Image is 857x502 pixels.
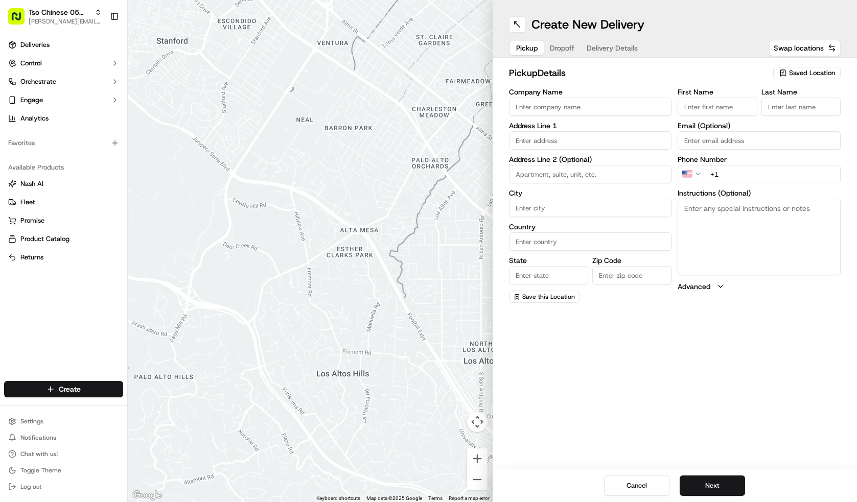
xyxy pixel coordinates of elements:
span: Returns [20,253,43,262]
input: Enter city [509,199,672,217]
button: Save this Location [509,291,580,303]
label: Last Name [761,88,841,95]
a: Analytics [4,110,123,127]
label: Company Name [509,88,672,95]
span: Chat with us! [20,450,58,458]
input: Enter zip code [592,266,671,284]
label: State [509,257,588,264]
button: Map camera controls [467,412,488,432]
span: Orchestrate [20,77,56,86]
input: Enter company name [509,98,672,116]
a: Terms (opens in new tab) [428,495,443,501]
span: Create [59,384,81,394]
button: Toggle Theme [4,463,123,477]
input: Enter country [509,232,672,251]
span: Notifications [20,434,56,442]
a: Report a map error [449,495,490,501]
button: Control [4,55,123,71]
label: Advanced [678,281,710,292]
button: Tso Chinese 05 [PERSON_NAME][PERSON_NAME][EMAIL_ADDRESS][DOMAIN_NAME] [4,4,106,29]
span: Delivery Details [587,43,638,53]
input: Enter first name [678,98,757,116]
input: Enter address [509,131,672,150]
label: City [509,189,672,197]
label: Phone Number [678,156,841,163]
button: Settings [4,414,123,428]
label: Address Line 2 (Optional) [509,156,672,163]
button: Tso Chinese 05 [PERSON_NAME] [29,7,90,17]
span: Save this Location [522,293,575,301]
button: Next [680,475,745,496]
div: Available Products [4,159,123,176]
button: Swap locations [769,40,841,56]
span: Fleet [20,198,35,207]
button: Product Catalog [4,231,123,247]
a: Deliveries [4,37,123,53]
span: Swap locations [774,43,824,53]
label: Zip Code [592,257,671,264]
button: Saved Location [773,66,841,80]
button: [PERSON_NAME][EMAIL_ADDRESS][DOMAIN_NAME] [29,17,102,26]
a: Promise [8,216,119,225]
button: Fleet [4,194,123,210]
button: Log out [4,480,123,494]
img: Google [130,489,164,502]
button: Keyboard shortcuts [316,495,360,502]
span: Promise [20,216,44,225]
span: Pickup [516,43,538,53]
div: Favorites [4,135,123,151]
button: Engage [4,92,123,108]
input: Enter phone number [704,165,841,183]
button: Create [4,381,123,397]
a: Returns [8,253,119,262]
label: Email (Optional) [678,122,841,129]
span: Toggle Theme [20,466,61,474]
span: Settings [20,417,43,425]
span: Product Catalog [20,234,70,244]
span: Control [20,59,42,68]
a: Fleet [8,198,119,207]
label: Instructions (Optional) [678,189,841,197]
button: Cancel [604,475,669,496]
label: Country [509,223,672,230]
span: Engage [20,95,43,105]
input: Enter state [509,266,588,284]
a: Open this area in Google Maps (opens a new window) [130,489,164,502]
button: Zoom out [467,469,488,490]
button: Advanced [678,281,841,292]
button: Orchestrate [4,74,123,90]
button: Nash AI [4,176,123,192]
button: Notifications [4,431,123,445]
h1: Create New Delivery [531,16,644,33]
span: Map data ©2025 Google [366,495,422,501]
a: Nash AI [8,179,119,188]
span: Log out [20,483,41,491]
button: Zoom in [467,448,488,469]
span: Nash AI [20,179,43,188]
span: Analytics [20,114,49,123]
input: Enter last name [761,98,841,116]
label: First Name [678,88,757,95]
button: Promise [4,212,123,229]
span: Dropoff [550,43,574,53]
button: Chat with us! [4,447,123,461]
span: Deliveries [20,40,50,50]
input: Enter email address [678,131,841,150]
span: Saved Location [789,68,835,78]
button: Returns [4,249,123,266]
input: Apartment, suite, unit, etc. [509,165,672,183]
h2: pickup Details [509,66,768,80]
a: Product Catalog [8,234,119,244]
label: Address Line 1 [509,122,672,129]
